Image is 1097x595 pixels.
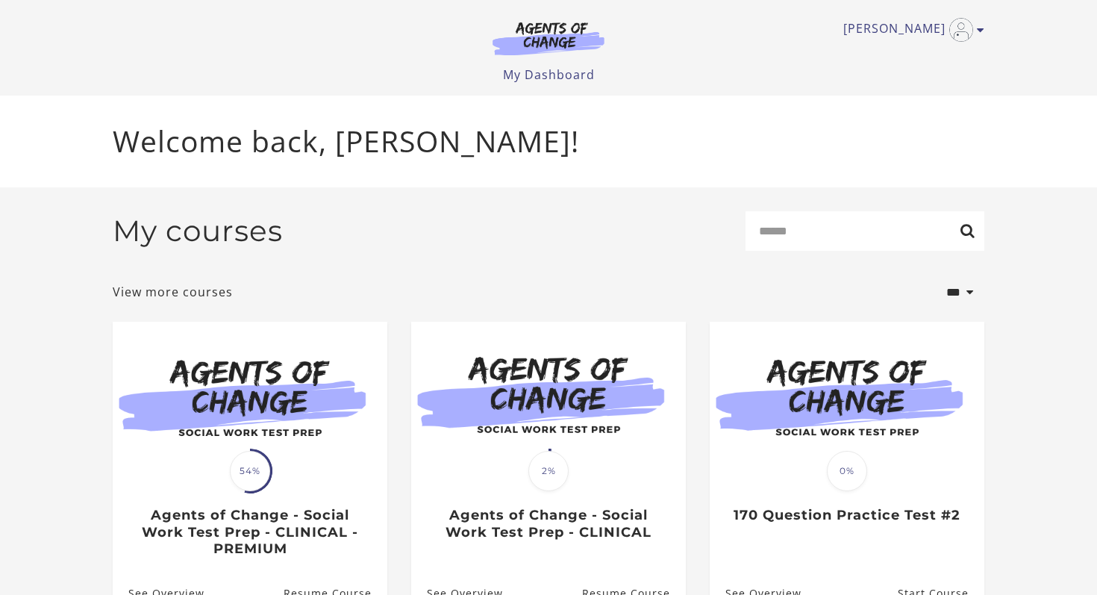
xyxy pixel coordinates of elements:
[503,66,595,83] a: My Dashboard
[230,451,270,491] span: 54%
[528,451,569,491] span: 2%
[843,18,977,42] a: Toggle menu
[113,119,984,163] p: Welcome back, [PERSON_NAME]!
[725,507,968,524] h3: 170 Question Practice Test #2
[113,283,233,301] a: View more courses
[113,214,283,249] h2: My courses
[128,507,371,558] h3: Agents of Change - Social Work Test Prep - CLINICAL - PREMIUM
[427,507,669,541] h3: Agents of Change - Social Work Test Prep - CLINICAL
[827,451,867,491] span: 0%
[477,21,620,55] img: Agents of Change Logo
